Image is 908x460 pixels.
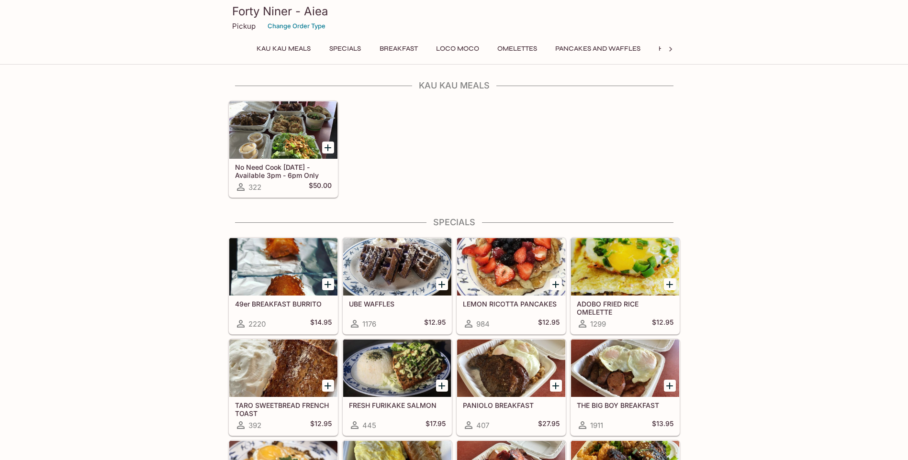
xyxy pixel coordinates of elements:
[322,142,334,153] button: Add No Need Cook Today - Available 3pm - 6pm Only
[235,300,332,308] h5: 49er BREAKFAST BURRITO
[374,42,423,55] button: Breakfast
[590,319,606,329] span: 1299
[431,42,484,55] button: Loco Moco
[229,101,338,197] a: No Need Cook [DATE] - Available 3pm - 6pm Only322$50.00
[343,238,452,334] a: UBE WAFFLES1176$12.95
[426,419,446,431] h5: $17.95
[436,278,448,290] button: Add UBE WAFFLES
[463,300,560,308] h5: LEMON RICOTTA PANCAKES
[476,421,489,430] span: 407
[263,19,330,33] button: Change Order Type
[492,42,542,55] button: Omelettes
[229,101,337,159] div: No Need Cook Today - Available 3pm - 6pm Only
[538,318,560,329] h5: $12.95
[343,340,451,397] div: FRESH FURIKAKE SALMON
[235,401,332,417] h5: TARO SWEETBREAD FRENCH TOAST
[310,318,332,329] h5: $14.95
[457,238,566,334] a: LEMON RICOTTA PANCAKES984$12.95
[457,340,565,397] div: PANIOLO BREAKFAST
[652,419,673,431] h5: $13.95
[457,339,566,436] a: PANIOLO BREAKFAST407$27.95
[322,278,334,290] button: Add 49er BREAKFAST BURRITO
[571,339,680,436] a: THE BIG BOY BREAKFAST1911$13.95
[362,421,376,430] span: 445
[349,300,446,308] h5: UBE WAFFLES
[349,401,446,409] h5: FRESH FURIKAKE SALMON
[664,278,676,290] button: Add ADOBO FRIED RICE OMELETTE
[229,340,337,397] div: TARO SWEETBREAD FRENCH TOAST
[309,181,332,193] h5: $50.00
[463,401,560,409] h5: PANIOLO BREAKFAST
[550,278,562,290] button: Add LEMON RICOTTA PANCAKES
[457,238,565,296] div: LEMON RICOTTA PANCAKES
[248,421,261,430] span: 392
[232,4,676,19] h3: Forty Niner - Aiea
[652,318,673,329] h5: $12.95
[228,217,680,228] h4: Specials
[476,319,490,329] span: 984
[550,42,646,55] button: Pancakes and Waffles
[343,339,452,436] a: FRESH FURIKAKE SALMON445$17.95
[362,319,376,329] span: 1176
[229,339,338,436] a: TARO SWEETBREAD FRENCH TOAST392$12.95
[424,318,446,329] h5: $12.95
[436,380,448,392] button: Add FRESH FURIKAKE SALMON
[248,319,266,329] span: 2220
[310,419,332,431] h5: $12.95
[229,238,337,296] div: 49er BREAKFAST BURRITO
[590,421,603,430] span: 1911
[550,380,562,392] button: Add PANIOLO BREAKFAST
[228,80,680,91] h4: Kau Kau Meals
[571,340,679,397] div: THE BIG BOY BREAKFAST
[251,42,316,55] button: Kau Kau Meals
[248,183,261,192] span: 322
[664,380,676,392] button: Add THE BIG BOY BREAKFAST
[577,401,673,409] h5: THE BIG BOY BREAKFAST
[343,238,451,296] div: UBE WAFFLES
[322,380,334,392] button: Add TARO SWEETBREAD FRENCH TOAST
[229,238,338,334] a: 49er BREAKFAST BURRITO2220$14.95
[571,238,680,334] a: ADOBO FRIED RICE OMELETTE1299$12.95
[577,300,673,316] h5: ADOBO FRIED RICE OMELETTE
[538,419,560,431] h5: $27.95
[571,238,679,296] div: ADOBO FRIED RICE OMELETTE
[653,42,772,55] button: Hawaiian Style French Toast
[232,22,256,31] p: Pickup
[235,163,332,179] h5: No Need Cook [DATE] - Available 3pm - 6pm Only
[324,42,367,55] button: Specials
